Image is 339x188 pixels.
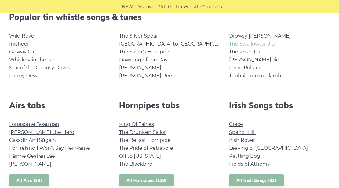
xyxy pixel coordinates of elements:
a: [PERSON_NAME] [9,161,51,167]
a: Rattling Bog [229,153,260,159]
a: The Pride of Petravore [119,145,173,151]
a: The Kesh Jig [229,49,260,55]
a: Spancil Hill [229,129,256,135]
a: Tabhair dom do lámh [229,73,281,79]
a: Leaving of [GEOGRAPHIC_DATA] [229,145,308,151]
a: Wild Rover [9,33,36,39]
a: [PERSON_NAME] the Hero [9,129,74,135]
a: All Hornpipes (139) [119,174,174,187]
h2: Irish Songs tabs [229,101,330,110]
span: Discover [136,3,156,10]
a: Foggy Dew [9,73,37,79]
a: Ievan Polkka [229,65,260,71]
a: Grace [229,121,243,127]
a: [PERSON_NAME] Jig [229,57,279,63]
a: All Airs (36) [9,174,49,187]
a: The Belfast Hornpipe [119,137,171,143]
a: The Sailor’s Hornpipe [119,49,171,55]
a: Star of the County Down [9,65,70,71]
a: Irish Rover [229,137,255,143]
a: [PERSON_NAME] [119,65,161,71]
a: The Swallowtail Jig [229,41,275,47]
a: The Silver Spear [119,33,158,39]
a: [PERSON_NAME] Reel [119,73,173,79]
a: [GEOGRAPHIC_DATA] to [GEOGRAPHIC_DATA] [119,41,232,47]
a: King Of Fairies [119,121,154,127]
a: Fáinne Geal an Lae [9,153,55,159]
a: Inisheer [9,41,29,47]
a: PST10 - Tin Whistle Course [157,3,218,10]
a: Lonesome Boatman [9,121,59,127]
h2: Hornpipes tabs [119,101,220,110]
a: For Ireland I Won’t Say Her Name [9,145,90,151]
a: All Irish Songs (32) [229,174,284,187]
a: The Blackbird [119,161,153,167]
a: Galway Girl [9,49,36,55]
h2: Airs tabs [9,101,110,110]
a: Drowsy [PERSON_NAME] [229,33,291,39]
a: Fields of Athenry [229,161,270,167]
a: The Drunken Sailor [119,129,166,135]
a: Dawning of the Day [119,57,168,63]
h2: Popular tin whistle songs & tunes [9,12,330,22]
a: Casadh An tSúgáin [9,137,56,143]
a: Off to [US_STATE] [119,153,161,159]
span: NEW: [122,3,134,10]
a: Whiskey in the Jar [9,57,54,63]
